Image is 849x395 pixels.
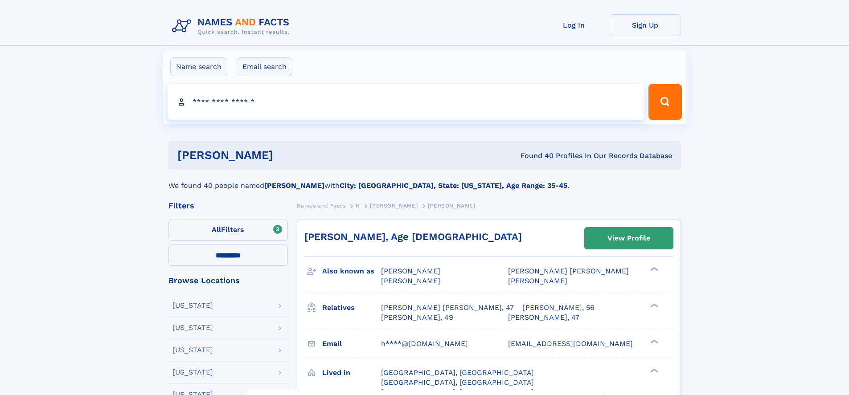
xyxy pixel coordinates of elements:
[322,300,381,315] h3: Relatives
[177,150,397,161] h1: [PERSON_NAME]
[508,267,629,275] span: [PERSON_NAME] [PERSON_NAME]
[607,228,650,248] div: View Profile
[538,14,610,36] a: Log In
[356,200,360,211] a: H
[370,200,418,211] a: [PERSON_NAME]
[428,203,476,209] span: [PERSON_NAME]
[585,228,673,249] a: View Profile
[168,170,681,191] div: We found 40 people named with .
[508,313,579,322] a: [PERSON_NAME], 47
[648,302,659,308] div: ❯
[356,203,360,209] span: H
[648,367,659,373] div: ❯
[508,339,633,348] span: [EMAIL_ADDRESS][DOMAIN_NAME]
[381,368,534,377] span: [GEOGRAPHIC_DATA], [GEOGRAPHIC_DATA]
[648,266,659,272] div: ❯
[523,303,595,313] a: [PERSON_NAME], 56
[172,346,213,354] div: [US_STATE]
[381,378,534,387] span: [GEOGRAPHIC_DATA], [GEOGRAPHIC_DATA]
[168,220,288,241] label: Filters
[172,302,213,309] div: [US_STATE]
[212,225,221,234] span: All
[322,336,381,351] h3: Email
[304,231,522,242] a: [PERSON_NAME], Age [DEMOGRAPHIC_DATA]
[168,14,297,38] img: Logo Names and Facts
[168,84,645,120] input: search input
[381,303,514,313] a: [PERSON_NAME] [PERSON_NAME], 47
[237,57,292,76] label: Email search
[168,277,288,285] div: Browse Locations
[381,277,440,285] span: [PERSON_NAME]
[397,151,672,161] div: Found 40 Profiles In Our Records Database
[648,84,681,120] button: Search Button
[381,313,453,322] a: [PERSON_NAME], 49
[648,338,659,344] div: ❯
[340,181,567,190] b: City: [GEOGRAPHIC_DATA], State: [US_STATE], Age Range: 35-45
[610,14,681,36] a: Sign Up
[322,264,381,279] h3: Also known as
[381,267,440,275] span: [PERSON_NAME]
[172,324,213,331] div: [US_STATE]
[322,365,381,380] h3: Lived in
[172,369,213,376] div: [US_STATE]
[170,57,227,76] label: Name search
[264,181,324,190] b: [PERSON_NAME]
[297,200,346,211] a: Names and Facts
[508,277,567,285] span: [PERSON_NAME]
[168,202,288,210] div: Filters
[370,203,418,209] span: [PERSON_NAME]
